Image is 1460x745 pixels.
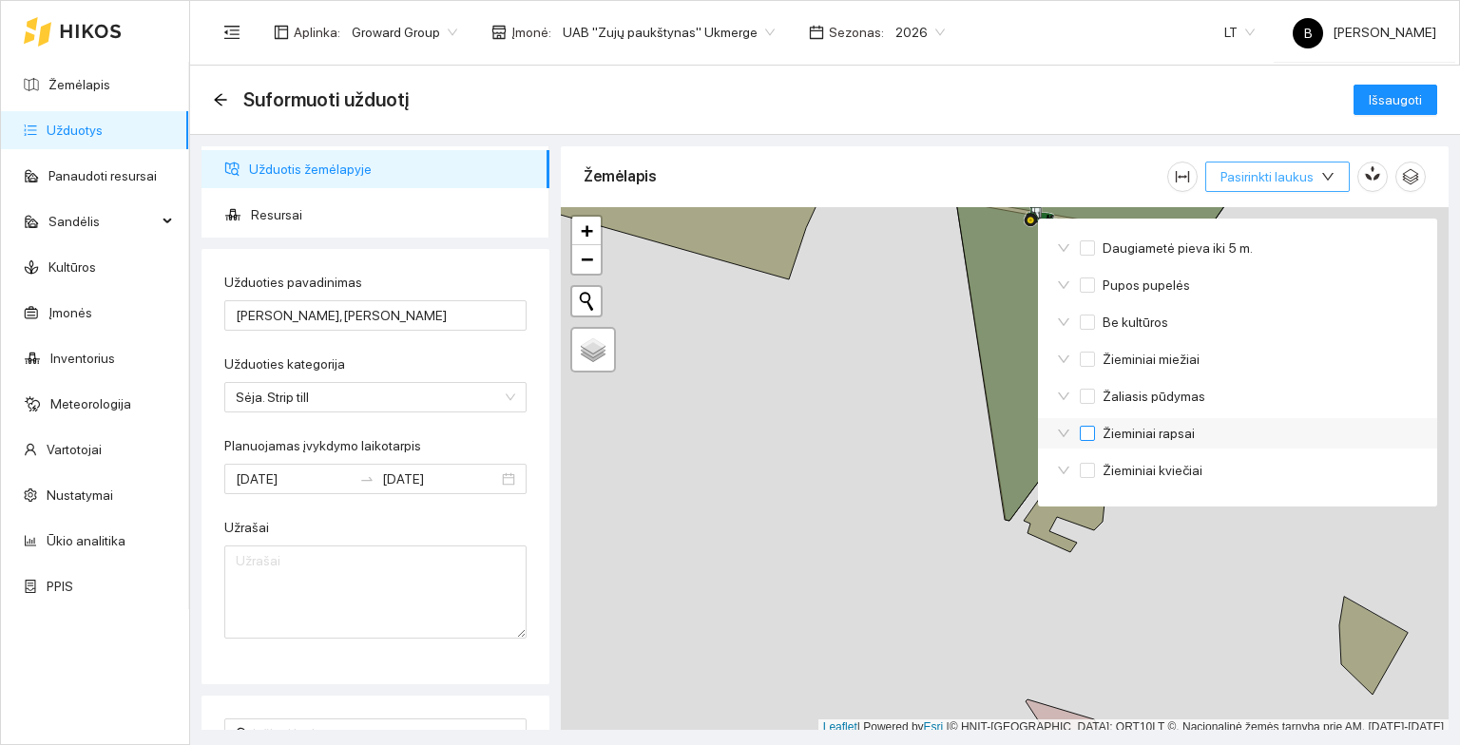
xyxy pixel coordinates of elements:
[1095,386,1213,407] span: Žaliasis pūdymas
[809,25,824,40] span: calendar
[924,720,944,734] a: Esri
[48,305,92,320] a: Įmonės
[1095,238,1260,258] span: Daugiametė pieva iki 5 m.
[511,22,551,43] span: Įmonė :
[1304,18,1313,48] span: B
[294,22,340,43] span: Aplinka :
[572,287,601,315] button: Initiate a new search
[274,25,289,40] span: layout
[213,13,251,51] button: menu-fold
[823,720,857,734] a: Leaflet
[50,351,115,366] a: Inventorius
[1057,278,1070,292] span: down
[224,273,362,293] label: Užduoties pavadinimas
[563,18,775,47] span: UAB "Zujų paukštynas" Ukmerge
[1354,85,1437,115] button: Išsaugoti
[253,723,515,744] input: Ieškoti lauko
[572,217,601,245] a: Zoom in
[223,24,240,41] span: menu-fold
[947,720,950,734] span: |
[236,383,515,411] span: Sėja. Strip till
[236,727,249,740] span: search
[48,259,96,275] a: Kultūros
[1095,312,1176,333] span: Be kultūros
[48,202,157,240] span: Sandėlis
[47,442,102,457] a: Vartotojai
[1095,349,1207,370] span: Žieminiai miežiai
[818,719,1449,735] div: | Powered by © HNIT-[GEOGRAPHIC_DATA]; ORT10LT ©, Nacionalinė žemės tarnyba prie AM, [DATE]-[DATE]
[1057,353,1070,366] span: down
[352,18,457,47] span: Groward Group
[1057,241,1070,255] span: down
[1057,315,1070,329] span: down
[572,245,601,274] a: Zoom out
[213,92,228,107] span: arrow-left
[1095,423,1202,444] span: Žieminiai rapsai
[48,168,157,183] a: Panaudoti resursai
[47,487,113,503] a: Nustatymai
[572,329,614,371] a: Layers
[224,518,269,538] label: Užrašai
[1220,166,1314,187] span: Pasirinkti laukus
[1321,170,1335,185] span: down
[224,436,421,456] label: Planuojamas įvykdymo laikotarpis
[1293,25,1436,40] span: [PERSON_NAME]
[1168,169,1197,184] span: column-width
[224,354,345,374] label: Užduoties kategorija
[1224,18,1255,47] span: LT
[213,92,228,108] div: Atgal
[224,300,527,331] input: Užduoties pavadinimas
[249,150,534,188] span: Užduotis žemėlapyje
[47,123,103,138] a: Užduotys
[1095,275,1198,296] span: Pupos pupelės
[1369,89,1422,110] span: Išsaugoti
[1205,162,1350,192] button: Pasirinkti laukusdown
[1167,162,1198,192] button: column-width
[251,196,534,234] span: Resursai
[47,579,73,594] a: PPIS
[584,149,1167,203] div: Žemėlapis
[47,533,125,548] a: Ūkio analitika
[581,219,593,242] span: +
[224,545,527,639] textarea: Užrašai
[50,396,131,411] a: Meteorologija
[895,18,945,47] span: 2026
[491,25,507,40] span: shop
[236,468,352,489] input: Planuojamas įvykdymo laikotarpis
[581,247,593,271] span: −
[359,471,375,487] span: swap-right
[1057,427,1070,440] span: down
[382,468,498,489] input: Pabaigos data
[1057,464,1070,477] span: down
[48,77,110,92] a: Žemėlapis
[359,471,375,487] span: to
[502,472,515,486] span: close-circle
[243,85,409,115] span: Suformuoti užduotį
[1095,460,1210,481] span: Žieminiai kviečiai
[1057,390,1070,403] span: down
[829,22,884,43] span: Sezonas :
